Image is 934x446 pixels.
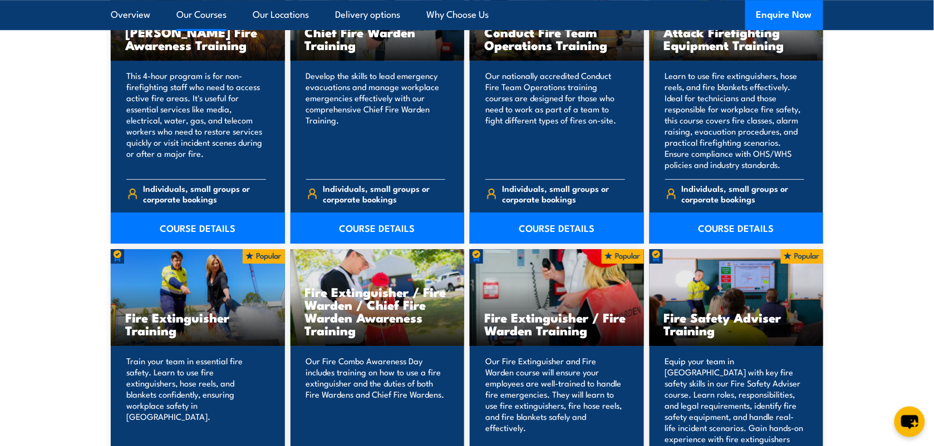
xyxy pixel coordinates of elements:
[682,183,804,204] span: Individuals, small groups or corporate bookings
[306,70,446,170] p: Develop the skills to lead emergency evacuations and manage workplace emergencies effectively wit...
[503,183,625,204] span: Individuals, small groups or corporate bookings
[125,311,271,336] h3: Fire Extinguisher Training
[664,13,809,51] h3: Demonstrate First Attack Firefighting Equipment Training
[291,212,465,244] a: COURSE DETAILS
[485,70,625,170] p: Our nationally accredited Conduct Fire Team Operations training courses are designed for those wh...
[125,26,271,51] h3: [PERSON_NAME] Fire Awareness Training
[650,212,824,244] a: COURSE DETAILS
[305,26,450,51] h3: Chief Fire Warden Training
[470,212,644,244] a: COURSE DETAILS
[894,407,925,437] button: chat-button
[484,311,630,336] h3: Fire Extinguisher / Fire Warden Training
[144,183,266,204] span: Individuals, small groups or corporate bookings
[664,311,809,336] h3: Fire Safety Adviser Training
[323,183,445,204] span: Individuals, small groups or corporate bookings
[126,70,266,170] p: This 4-hour program is for non-firefighting staff who need to access active fire areas. It's usef...
[484,26,630,51] h3: Conduct Fire Team Operations Training
[111,212,285,244] a: COURSE DETAILS
[305,285,450,336] h3: Fire Extinguisher / Fire Warden / Chief Fire Warden Awareness Training
[665,70,805,170] p: Learn to use fire extinguishers, hose reels, and fire blankets effectively. Ideal for technicians...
